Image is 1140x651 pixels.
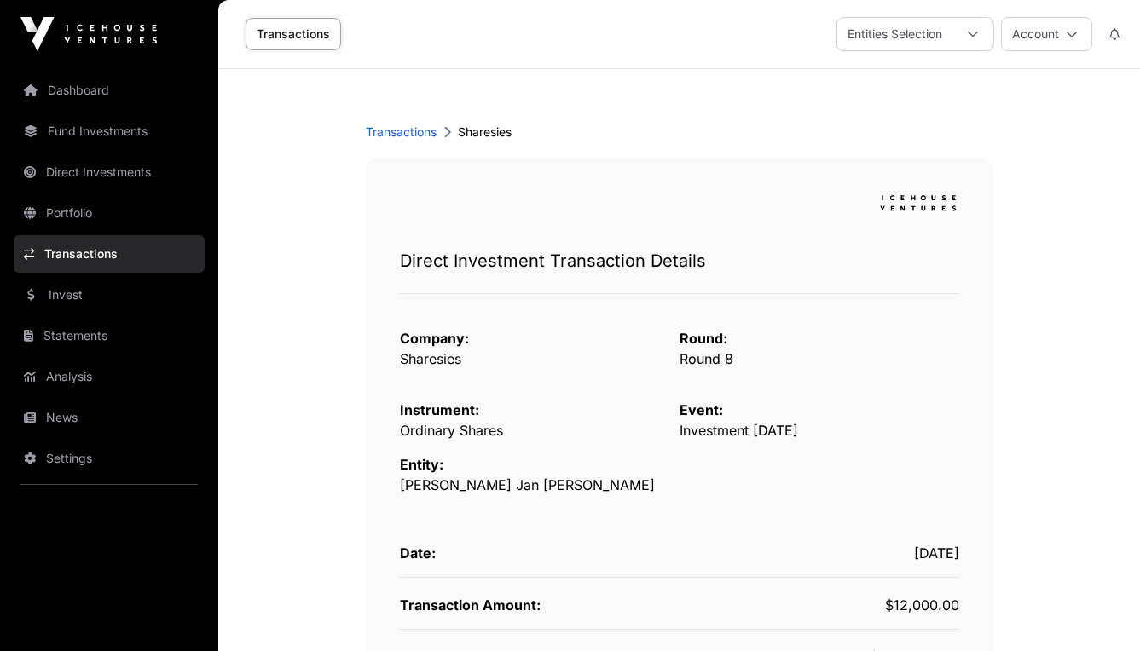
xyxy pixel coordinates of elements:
[400,422,503,439] span: Ordinary Shares
[366,124,993,141] div: Sharesies
[680,350,733,367] span: Round 8
[680,595,959,615] div: $12,000.00
[14,317,205,354] a: Statements
[1055,569,1140,651] iframe: Chat Widget
[837,18,952,50] div: Entities Selection
[877,192,959,215] img: logo
[14,440,205,477] a: Settings
[400,596,541,614] span: Transaction Amount:
[14,399,205,436] a: News
[400,249,959,273] h1: Direct Investment Transaction Details
[400,544,436,562] span: Date:
[20,17,157,51] img: Icehouse Ventures Logo
[400,401,479,418] span: Instrument:
[366,124,437,141] a: Transactions
[400,456,443,473] span: Entity:
[14,112,205,150] a: Fund Investments
[14,235,205,273] a: Transactions
[14,358,205,395] a: Analysis
[1001,17,1092,51] button: Account
[680,422,798,439] span: Investment [DATE]
[14,276,205,314] a: Invest
[400,330,469,347] span: Company:
[400,350,461,367] a: Sharesies
[680,401,723,418] span: Event:
[680,543,959,563] div: [DATE]
[680,330,727,347] span: Round:
[246,18,341,50] a: Transactions
[14,153,205,191] a: Direct Investments
[14,72,205,109] a: Dashboard
[400,476,655,493] span: [PERSON_NAME] Jan [PERSON_NAME]
[14,194,205,232] a: Portfolio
